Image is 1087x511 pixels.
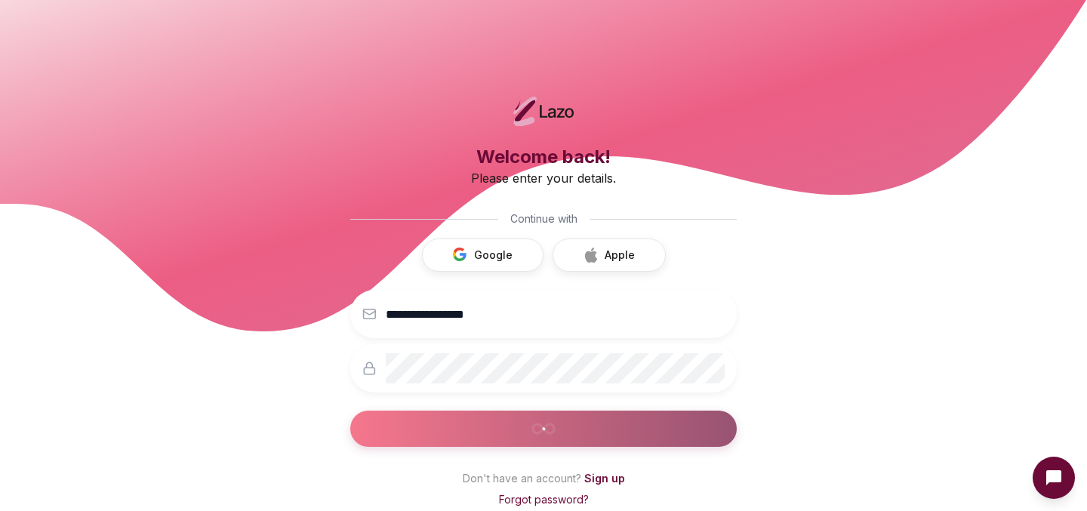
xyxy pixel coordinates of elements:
[510,211,577,226] span: Continue with
[584,472,625,485] a: Sign up
[553,239,666,272] button: Apple
[422,239,543,272] button: Google
[350,169,737,187] p: Please enter your details.
[499,493,589,506] a: Forgot password?
[1033,457,1075,499] button: Open Intercom messenger
[350,145,737,169] h3: Welcome back!
[350,471,737,492] p: Don't have an account?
